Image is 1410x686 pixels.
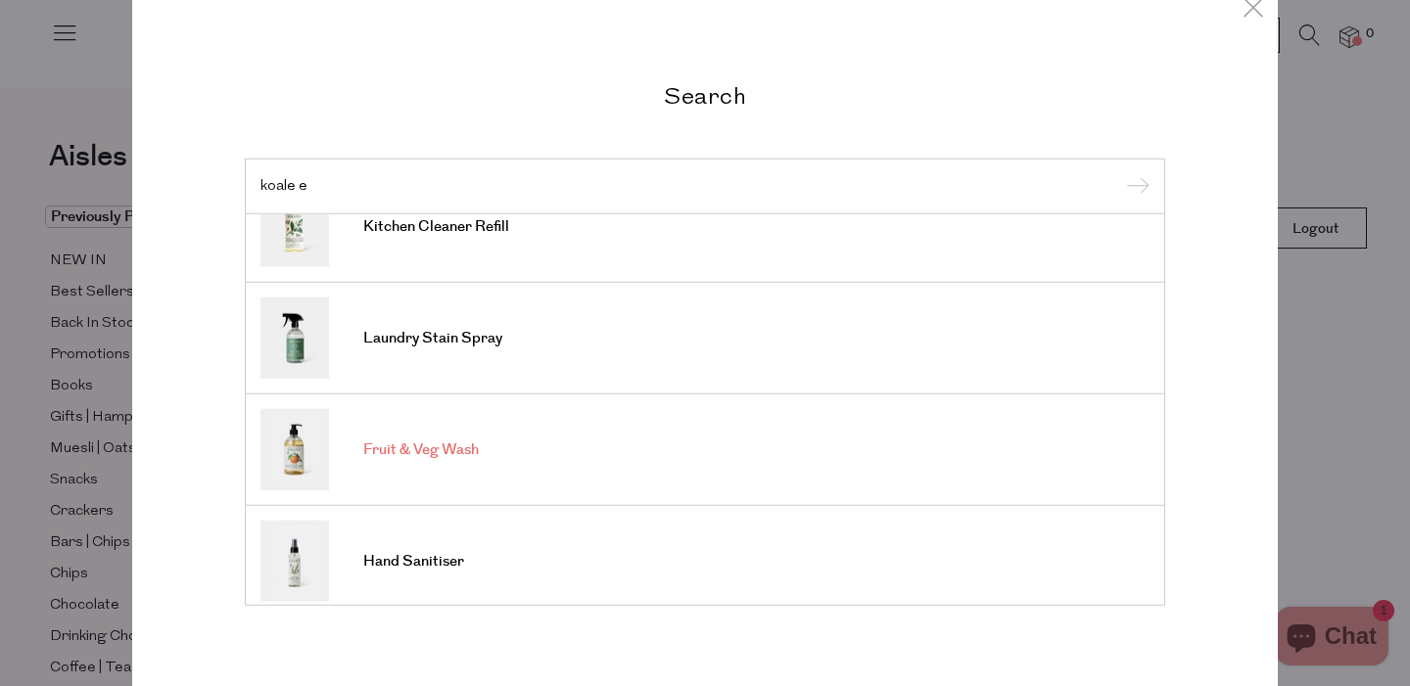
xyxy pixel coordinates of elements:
[260,297,329,379] img: Laundry Stain Spray
[260,521,329,602] img: Hand Sanitiser
[260,521,1150,602] a: Hand Sanitiser
[245,80,1165,109] h2: Search
[363,440,479,460] span: Fruit & Veg Wash
[260,186,329,267] img: Kitchen Cleaner Refill
[260,409,1150,490] a: Fruit & Veg Wash
[363,329,502,348] span: Laundry Stain Spray
[260,297,1150,379] a: Laundry Stain Spray
[260,409,329,490] img: Fruit & Veg Wash
[363,217,509,237] span: Kitchen Cleaner Refill
[260,186,1150,267] a: Kitchen Cleaner Refill
[260,178,1150,193] input: Search
[363,552,464,572] span: Hand Sanitiser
